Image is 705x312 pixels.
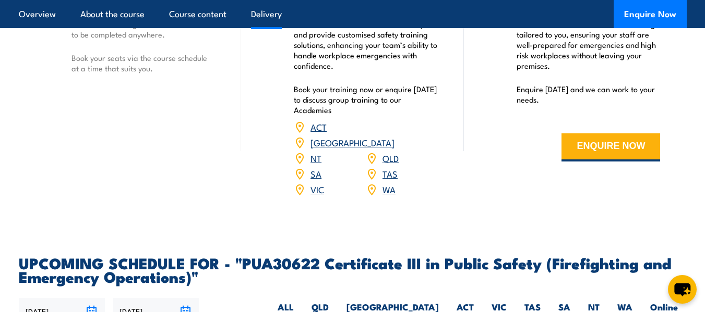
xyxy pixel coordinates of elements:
[310,152,321,164] a: NT
[310,136,395,148] a: [GEOGRAPHIC_DATA]
[517,84,661,105] p: Enquire [DATE] and we can work to your needs.
[71,53,216,73] p: Book your seats via the course schedule at a time that suits you.
[294,84,438,115] p: Book your training now or enquire [DATE] to discuss group training to our Academies
[668,275,697,304] button: chat-button
[71,19,216,40] p: Our online training is available for course to be completed anywhere.
[310,120,327,133] a: ACT
[561,133,660,161] button: ENQUIRE NOW
[383,167,398,180] a: TAS
[19,256,687,283] h2: UPCOMING SCHEDULE FOR - "PUA30622 Certificate III in Public Safety (Firefighting and Emergency Op...
[383,183,396,195] a: WA
[517,19,661,71] p: We offer convenient nationwide training tailored to you, ensuring your staff are well-prepared fo...
[310,183,324,195] a: VIC
[383,152,399,164] a: QLD
[310,167,321,180] a: SA
[294,19,438,71] p: Our Academies are located nationally and provide customised safety training solutions, enhancing ...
